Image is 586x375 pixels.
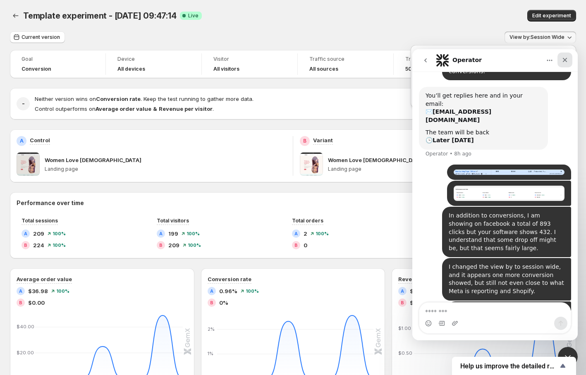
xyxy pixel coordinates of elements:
[300,153,323,176] img: Women Love Jesus
[45,166,286,172] p: Landing page
[17,199,569,207] h2: Performance over time
[28,299,45,307] span: $0.00
[22,34,60,41] span: Current version
[410,299,426,307] span: $0.00
[401,289,404,294] h2: A
[558,347,578,367] iframe: Intercom live chat
[53,231,66,236] span: 100 %
[45,156,141,164] p: Women Love [DEMOGRAPHIC_DATA]
[28,287,48,295] span: $36.98
[159,231,163,236] h2: A
[22,100,25,108] h2: -
[401,300,404,305] h2: B
[398,275,451,283] h3: Revenue per visitor
[309,66,338,72] h4: All sources
[22,66,51,72] span: Conversion
[96,96,141,102] strong: Conversion rate
[294,231,298,236] h2: A
[309,56,382,62] span: Traffic source
[33,229,44,238] span: 209
[213,66,239,72] h4: All visitors
[24,243,27,248] h2: B
[213,56,286,62] span: Visitor
[22,217,58,224] span: Total sessions
[22,55,94,73] a: GoalConversion
[30,136,50,144] p: Control
[159,243,163,248] h2: B
[532,12,571,19] span: Edit experiment
[505,31,576,43] button: View by:Session Wide
[117,66,145,72] h4: All devices
[19,289,22,294] h2: A
[509,34,564,41] span: View by: Session Wide
[168,241,179,249] span: 209
[328,166,569,172] p: Landing page
[292,217,323,224] span: Total orders
[17,350,34,356] text: $20.00
[398,350,412,356] text: $0.50
[309,55,382,73] a: Traffic sourceAll sources
[53,243,66,248] span: 100 %
[159,105,213,112] strong: Revenue per visitor
[304,229,307,238] span: 2
[56,289,69,294] span: 100 %
[19,300,22,305] h2: B
[210,300,213,305] h2: B
[316,231,329,236] span: 100 %
[405,66,421,72] span: 50/50
[188,12,199,19] span: Live
[410,287,426,295] span: $0.37
[210,289,213,294] h2: A
[294,243,298,248] h2: B
[187,231,200,236] span: 100 %
[168,229,178,238] span: 199
[35,105,214,112] span: Control outperforms on .
[33,241,44,249] span: 224
[304,241,307,249] span: 0
[157,217,189,224] span: Total visitors
[213,55,286,73] a: VisitorAll visitors
[17,275,72,283] h3: Average order value
[35,96,254,102] span: Neither version wins on . Keep the test running to gather more data.
[17,324,34,330] text: $40.00
[313,136,333,144] p: Variant
[412,49,578,340] iframe: Intercom live chat
[117,55,190,73] a: DeviceAll devices
[188,243,201,248] span: 100 %
[117,56,190,62] span: Device
[398,325,411,331] text: $1.00
[460,362,558,370] span: Help us improve the detailed report for A/B campaigns
[208,351,213,356] text: 1%
[23,11,177,21] span: Template experiment - [DATE] 09:47:14
[208,275,251,283] h3: Conversion rate
[22,56,94,62] span: Goal
[460,361,568,371] button: Show survey - Help us improve the detailed report for A/B campaigns
[10,31,65,43] button: Current version
[219,287,237,295] span: 0.96%
[208,326,215,332] text: 2%
[527,10,576,21] button: Edit experiment
[405,56,478,62] span: Traffic split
